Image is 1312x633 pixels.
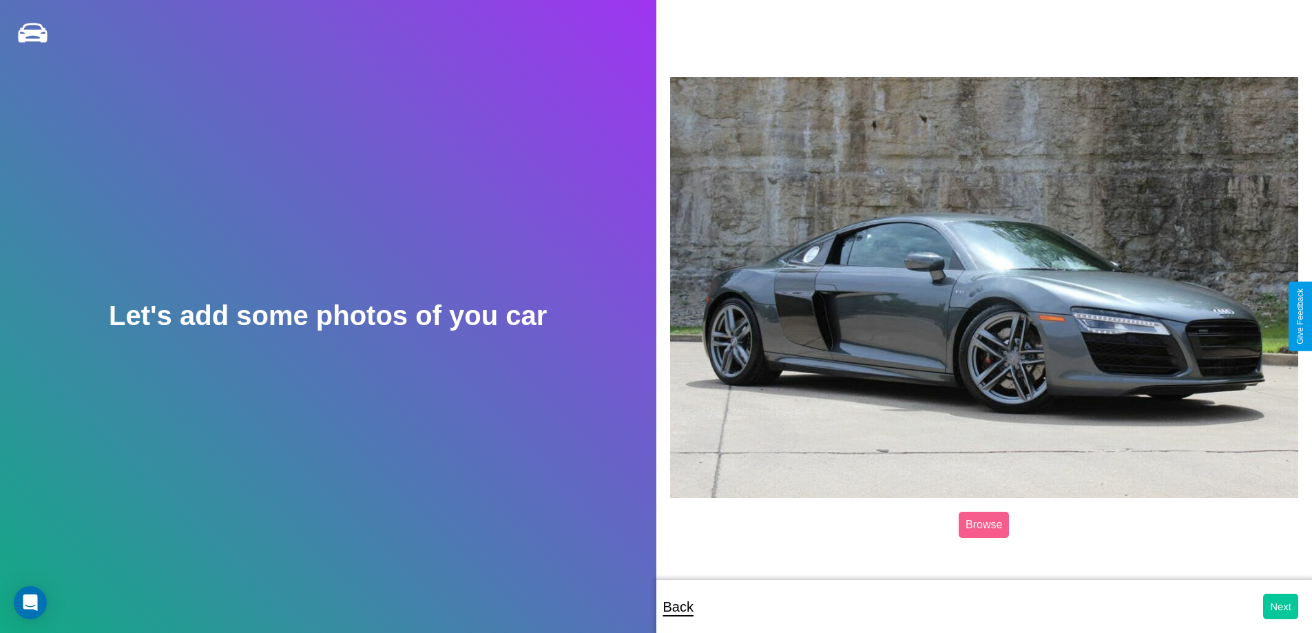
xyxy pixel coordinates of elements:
label: Browse [959,512,1009,538]
button: Next [1263,594,1298,619]
div: Give Feedback [1295,289,1305,344]
div: Open Intercom Messenger [14,586,47,619]
p: Back [663,594,694,619]
img: posted [670,77,1299,499]
h2: Let's add some photos of you car [109,300,547,331]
